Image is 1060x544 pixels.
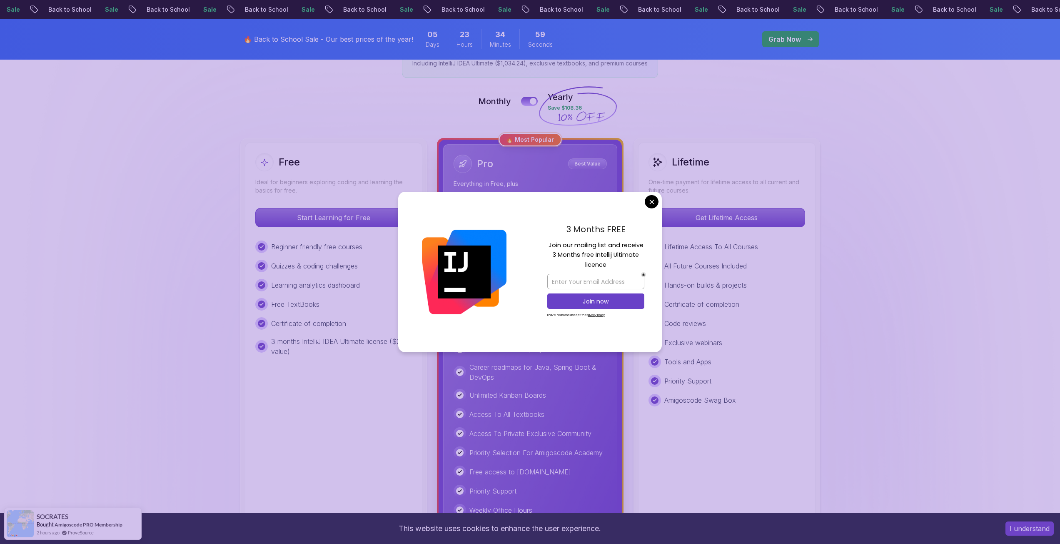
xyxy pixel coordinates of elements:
[850,5,877,14] p: Sale
[664,280,747,290] p: Hands-on builds & projects
[460,29,469,40] span: 23 Hours
[892,5,948,14] p: Back to School
[271,242,362,252] p: Beginner friendly free courses
[469,429,591,439] p: Access To Private Exclusive Community
[7,510,34,537] img: provesource social proof notification image
[664,395,736,405] p: Amigoscode Swag Box
[456,40,473,49] span: Hours
[672,155,709,169] h2: Lifetime
[37,521,54,528] span: Bought
[478,95,511,107] p: Monthly
[648,213,805,222] a: Get Lifetime Access
[68,529,94,536] a: ProveSource
[412,59,648,68] p: Including IntelliJ IDEA Ultimate ($1,034.24), exclusive textbooks, and premium courses
[477,157,493,170] h2: Pro
[469,362,607,382] p: Career roadmaps for Java, Spring Boot & DevOps
[469,409,544,419] p: Access To All Textbooks
[1005,521,1054,536] button: Accept cookies
[260,5,287,14] p: Sale
[495,29,505,40] span: 34 Minutes
[535,29,545,40] span: 59 Seconds
[359,5,385,14] p: Sale
[990,5,1047,14] p: Back to School
[271,318,346,328] p: Certificate of completion
[469,448,603,458] p: Priority Selection For Amigoscode Academy
[664,318,706,328] p: Code reviews
[664,299,739,309] p: Certificate of completion
[271,336,412,356] p: 3 months IntelliJ IDEA Ultimate license ($249 value)
[427,29,438,40] span: 5 Days
[793,5,850,14] p: Back to School
[948,5,975,14] p: Sale
[664,338,722,348] p: Exclusive webinars
[256,208,412,227] p: Start Learning for Free
[648,178,805,195] p: One-time payment for lifetime access to all current and future courses.
[162,5,189,14] p: Sale
[528,40,553,49] span: Seconds
[105,5,162,14] p: Back to School
[469,467,571,477] p: Free access to [DOMAIN_NAME]
[6,519,993,538] div: This website uses cookies to enhance the user experience.
[37,529,60,536] span: 2 hours ago
[255,208,412,227] button: Start Learning for Free
[55,521,122,528] a: Amigoscode PRO Membership
[469,505,532,515] p: Weekly Office Hours
[255,178,412,195] p: Ideal for beginners exploring coding and learning the basics for free.
[664,242,758,252] p: Lifetime Access To All Courses
[664,261,747,271] p: All Future Courses Included
[664,357,711,367] p: Tools and Apps
[469,486,516,496] p: Priority Support
[752,5,778,14] p: Sale
[279,155,300,169] h2: Free
[271,261,358,271] p: Quizzes & coding challenges
[302,5,359,14] p: Back to School
[768,34,801,44] p: Grab Now
[37,513,68,520] span: SOCRATES
[469,390,546,400] p: Unlimited Kanban Boards
[64,5,90,14] p: Sale
[695,5,752,14] p: Back to School
[664,376,711,386] p: Priority Support
[271,299,319,309] p: Free TextBooks
[499,5,555,14] p: Back to School
[204,5,260,14] p: Back to School
[597,5,653,14] p: Back to School
[426,40,439,49] span: Days
[255,213,412,222] a: Start Learning for Free
[648,208,805,227] button: Get Lifetime Access
[271,280,360,290] p: Learning analytics dashboard
[569,160,606,168] p: Best Value
[7,5,64,14] p: Back to School
[490,40,511,49] span: Minutes
[244,34,413,44] p: 🔥 Back to School Sale - Our best prices of the year!
[653,5,680,14] p: Sale
[555,5,582,14] p: Sale
[457,5,484,14] p: Sale
[400,5,457,14] p: Back to School
[454,180,607,188] p: Everything in Free, plus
